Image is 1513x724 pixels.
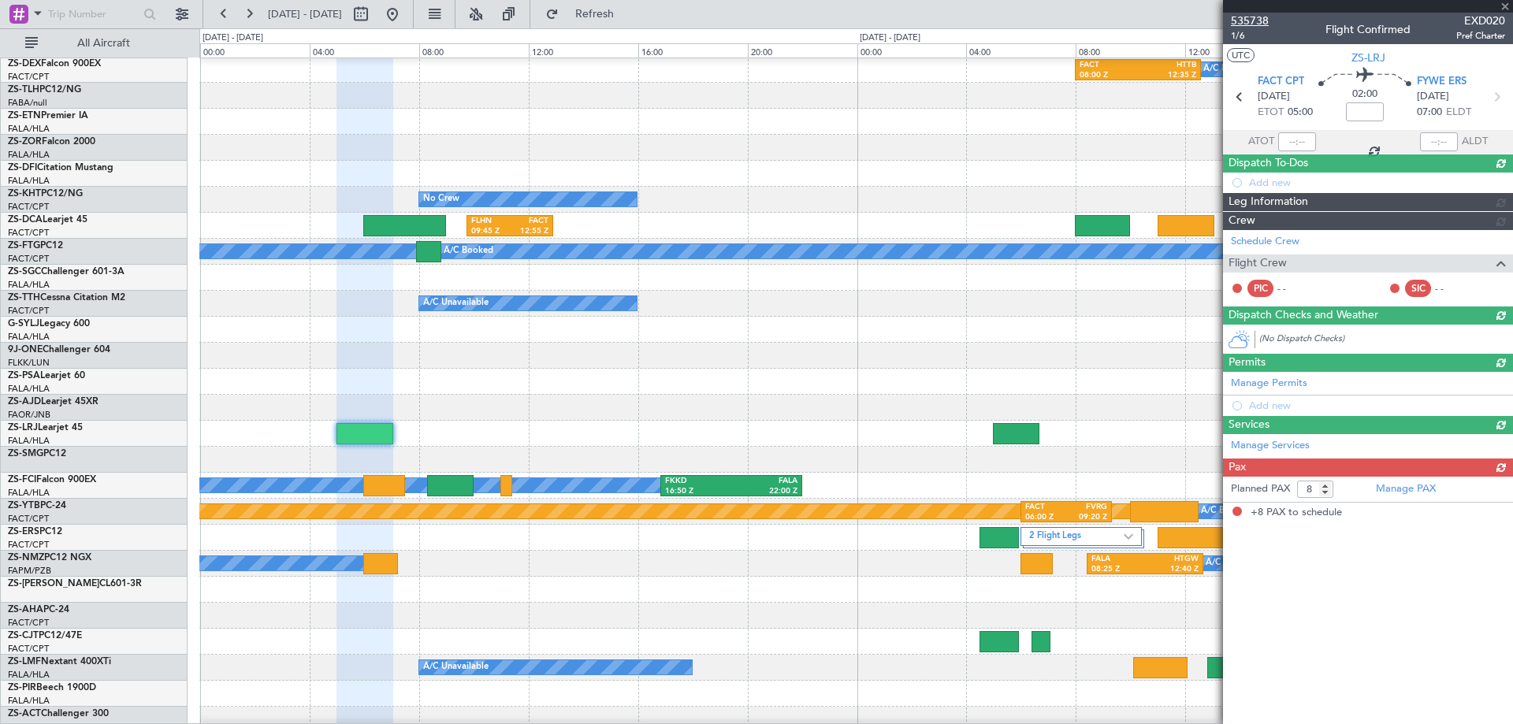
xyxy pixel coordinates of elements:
[8,435,50,447] a: FALA/HLA
[8,397,99,407] a: ZS-AJDLearjet 45XR
[8,423,83,433] a: ZS-LRJLearjet 45
[638,43,748,58] div: 16:00
[1446,105,1471,121] span: ELDT
[8,293,40,303] span: ZS-TTH
[538,2,633,27] button: Refresh
[731,486,797,497] div: 22:00 Z
[8,319,90,329] a: G-SYLJLegacy 600
[1325,21,1411,38] div: Flight Confirmed
[471,226,510,237] div: 09:45 Z
[8,111,41,121] span: ZS-ETN
[8,449,66,459] a: ZS-SMGPC12
[1066,502,1107,513] div: FVRG
[1080,60,1138,71] div: FACT
[731,476,797,487] div: FALA
[510,216,548,227] div: FACT
[1417,105,1442,121] span: 07:00
[8,371,40,381] span: ZS-PSA
[8,605,43,614] span: ZS-AHA
[8,669,50,681] a: FALA/HLA
[423,291,489,315] div: A/C Unavailable
[1076,43,1185,58] div: 08:00
[1258,74,1304,90] span: FACT CPT
[8,397,41,407] span: ZS-AJD
[8,683,96,692] a: ZS-PIRBeech 1900D
[1091,554,1145,565] div: FALA
[8,605,69,614] a: ZS-AHAPC-24
[471,216,510,227] div: FLHN
[8,241,40,251] span: ZS-FTG
[8,709,41,718] span: ZS-ACT
[8,553,44,562] span: ZS-NMZ
[8,371,85,381] a: ZS-PSALearjet 60
[748,43,857,58] div: 20:00
[1025,512,1066,523] div: 06:00 Z
[8,643,49,655] a: FACT/CPT
[8,501,66,511] a: ZS-YTBPC-24
[41,38,166,49] span: All Aircraft
[8,475,96,485] a: ZS-FCIFalcon 900EX
[17,31,171,56] button: All Aircraft
[1201,499,1251,523] div: A/C Booked
[1138,60,1196,71] div: HTTB
[8,657,41,666] span: ZS-LMF
[1185,43,1295,58] div: 12:00
[8,695,50,707] a: FALA/HLA
[8,565,51,577] a: FAPM/PZB
[8,319,39,329] span: G-SYLJ
[8,357,50,369] a: FLKK/LUN
[8,189,41,199] span: ZS-KHT
[48,2,139,26] input: Trip Number
[8,527,62,537] a: ZS-ERSPC12
[665,476,731,487] div: FKKD
[8,279,50,291] a: FALA/HLA
[8,331,50,343] a: FALA/HLA
[8,579,99,588] span: ZS-[PERSON_NAME]
[8,409,50,421] a: FAOR/JNB
[1456,13,1505,29] span: EXD020
[1203,58,1253,81] div: A/C Booked
[8,267,125,277] a: ZS-SGCChallenger 601-3A
[1206,551,1255,575] div: A/C Booked
[268,7,342,21] span: [DATE] - [DATE]
[8,539,49,551] a: FACT/CPT
[8,527,39,537] span: ZS-ERS
[423,187,459,211] div: No Crew
[8,617,49,629] a: FACT/CPT
[8,241,63,251] a: ZS-FTGPC12
[8,345,110,355] a: 9J-ONEChallenger 604
[8,85,81,95] a: ZS-TLHPC12/NG
[8,189,83,199] a: ZS-KHTPC12/NG
[966,43,1076,58] div: 04:00
[8,305,49,317] a: FACT/CPT
[8,449,43,459] span: ZS-SMG
[8,253,49,265] a: FACT/CPT
[8,123,50,135] a: FALA/HLA
[8,201,49,213] a: FACT/CPT
[562,9,628,20] span: Refresh
[8,383,50,395] a: FALA/HLA
[8,579,142,588] a: ZS-[PERSON_NAME]CL601-3R
[8,163,113,173] a: ZS-DFICitation Mustang
[1417,74,1467,90] span: FYWE ERS
[1258,89,1290,105] span: [DATE]
[8,423,38,433] span: ZS-LRJ
[203,32,263,45] div: [DATE] - [DATE]
[8,149,50,161] a: FALA/HLA
[8,293,125,303] a: ZS-TTHCessna Citation M2
[8,163,37,173] span: ZS-DFI
[1258,105,1284,121] span: ETOT
[1351,50,1385,66] span: ZS-LRJ
[8,85,39,95] span: ZS-TLH
[444,239,493,263] div: A/C Booked
[1248,134,1274,150] span: ATOT
[529,43,638,58] div: 12:00
[423,655,489,679] div: A/C Unavailable
[1352,87,1377,102] span: 02:00
[1145,554,1199,565] div: HTGW
[8,137,95,147] a: ZS-ZORFalcon 2000
[8,631,39,640] span: ZS-CJT
[1066,512,1107,523] div: 09:20 Z
[8,137,42,147] span: ZS-ZOR
[8,97,47,109] a: FABA/null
